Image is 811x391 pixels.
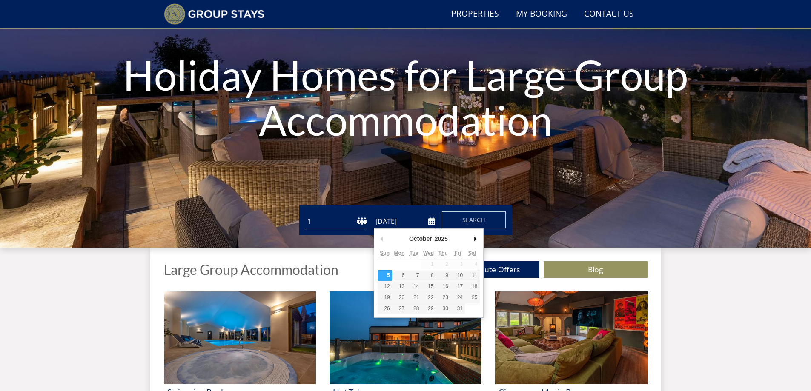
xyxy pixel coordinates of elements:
[392,281,407,292] button: 13
[378,303,392,314] button: 26
[421,303,436,314] button: 29
[468,250,476,256] abbr: Saturday
[450,281,465,292] button: 17
[465,292,479,303] button: 25
[450,292,465,303] button: 24
[380,250,390,256] abbr: Sunday
[544,261,648,278] a: Blog
[436,292,450,303] button: 23
[378,292,392,303] button: 19
[454,250,461,256] abbr: Friday
[421,292,436,303] button: 22
[436,281,450,292] button: 16
[436,303,450,314] button: 30
[378,281,392,292] button: 12
[378,232,386,245] button: Previous Month
[410,250,418,256] abbr: Tuesday
[421,281,436,292] button: 15
[436,261,539,278] a: Last Minute Offers
[378,270,392,281] button: 5
[433,232,449,245] div: 2025
[462,216,485,224] span: Search
[495,291,647,384] img: 'Cinemas or Movie Rooms' - Large Group Accommodation Holiday Ideas
[471,232,480,245] button: Next Month
[392,270,407,281] button: 6
[407,303,421,314] button: 28
[408,232,433,245] div: October
[442,211,506,228] button: Search
[374,214,435,228] input: Arrival Date
[423,250,434,256] abbr: Wednesday
[465,281,479,292] button: 18
[407,270,421,281] button: 7
[450,303,465,314] button: 31
[465,270,479,281] button: 11
[513,5,570,24] a: My Booking
[392,292,407,303] button: 20
[122,35,690,159] h1: Holiday Homes for Large Group Accommodation
[392,303,407,314] button: 27
[164,291,316,384] img: 'Swimming Pool' - Large Group Accommodation Holiday Ideas
[436,270,450,281] button: 9
[407,292,421,303] button: 21
[407,281,421,292] button: 14
[448,5,502,24] a: Properties
[450,270,465,281] button: 10
[438,250,448,256] abbr: Thursday
[421,270,436,281] button: 8
[164,262,338,277] h1: Large Group Accommodation
[394,250,405,256] abbr: Monday
[164,3,265,25] img: Group Stays
[581,5,637,24] a: Contact Us
[330,291,481,384] img: 'Hot Tubs' - Large Group Accommodation Holiday Ideas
